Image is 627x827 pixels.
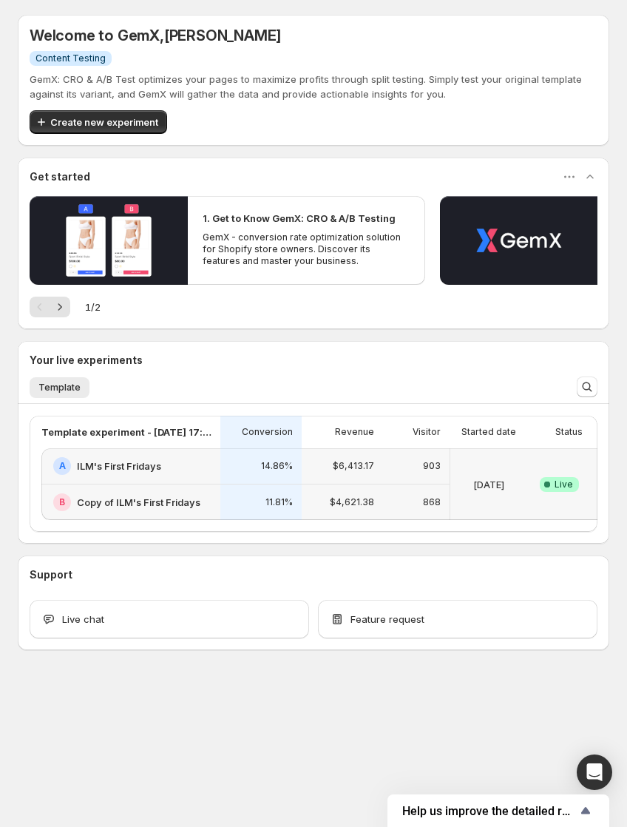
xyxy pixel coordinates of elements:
p: $4,621.38 [330,496,374,508]
button: Create new experiment [30,110,167,134]
p: GemX - conversion rate optimization solution for Shopify store owners. Discover its features and ... [203,232,410,267]
span: Create new experiment [50,115,158,129]
span: 1 / 2 [85,300,101,314]
h2: Copy of ILM's First Fridays [77,495,200,510]
nav: Pagination [30,297,70,317]
h2: 1. Get to Know GemX: CRO & A/B Testing [203,211,396,226]
p: Template experiment - [DATE] 17:09:54 [41,425,211,439]
h3: Your live experiments [30,353,143,368]
span: Feature request [350,612,424,627]
span: Live [555,479,573,490]
h5: Welcome to GemX [30,27,597,44]
h2: B [59,496,65,508]
span: Live chat [62,612,104,627]
p: GemX: CRO & A/B Test optimizes your pages to maximize profits through split testing. Simply test ... [30,72,597,101]
span: Content Testing [35,53,106,64]
h3: Get started [30,169,90,184]
h2: A [59,460,66,472]
p: $6,413.17 [333,460,374,472]
p: 903 [423,460,441,472]
p: Started date [461,426,516,438]
span: Help us improve the detailed report for A/B campaigns [402,804,577,818]
p: Revenue [335,426,374,438]
button: Play video [440,196,598,285]
button: Search and filter results [577,377,597,397]
h2: ILM's First Fridays [77,459,161,473]
button: Play video [30,196,188,285]
p: 14.86% [261,460,293,472]
p: 868 [423,496,441,508]
p: [DATE] [473,477,504,492]
div: Open Intercom Messenger [577,755,612,790]
h3: Support [30,567,72,582]
span: Template [38,382,81,394]
button: Show survey - Help us improve the detailed report for A/B campaigns [402,802,594,820]
p: 11.81% [265,496,293,508]
span: , [PERSON_NAME] [160,27,281,44]
p: Status [555,426,583,438]
button: Next [50,297,70,317]
p: Visitor [413,426,441,438]
p: Conversion [242,426,293,438]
